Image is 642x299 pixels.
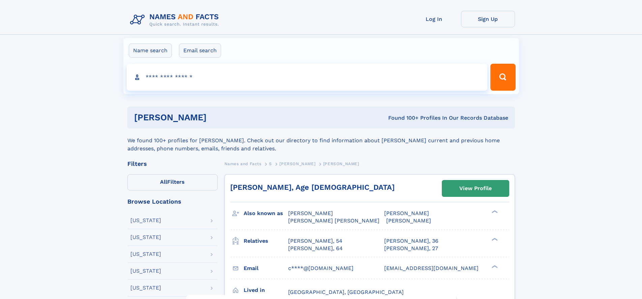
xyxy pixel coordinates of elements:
div: ❯ [490,237,498,241]
a: Sign Up [461,11,515,27]
div: [US_STATE] [130,218,161,223]
div: [US_STATE] [130,285,161,291]
h3: Relatives [244,235,288,247]
div: We found 100+ profiles for [PERSON_NAME]. Check out our directory to find information about [PERS... [127,128,515,153]
span: All [160,179,167,185]
img: Logo Names and Facts [127,11,224,29]
a: Names and Facts [224,159,262,168]
span: [GEOGRAPHIC_DATA], [GEOGRAPHIC_DATA] [288,289,404,295]
span: [EMAIL_ADDRESS][DOMAIN_NAME] [384,265,479,271]
a: [PERSON_NAME], 36 [384,237,438,245]
label: Email search [179,43,221,58]
div: [US_STATE] [130,268,161,274]
a: Log In [407,11,461,27]
a: View Profile [442,180,509,197]
h3: Lived in [244,285,288,296]
input: search input [127,64,488,91]
button: Search Button [490,64,515,91]
div: ❯ [490,264,498,269]
span: S [269,161,272,166]
span: [PERSON_NAME] [279,161,315,166]
span: [PERSON_NAME] [323,161,359,166]
span: [PERSON_NAME] [384,210,429,216]
div: Filters [127,161,218,167]
label: Filters [127,174,218,190]
span: [PERSON_NAME] [PERSON_NAME] [288,217,379,224]
h3: Also known as [244,208,288,219]
div: Browse Locations [127,199,218,205]
a: [PERSON_NAME], 64 [288,245,343,252]
div: [US_STATE] [130,235,161,240]
div: View Profile [459,181,492,196]
span: [PERSON_NAME] [288,210,333,216]
h1: [PERSON_NAME] [134,113,298,122]
a: [PERSON_NAME], Age [DEMOGRAPHIC_DATA] [230,183,395,191]
div: [US_STATE] [130,251,161,257]
a: [PERSON_NAME] [279,159,315,168]
div: ❯ [490,210,498,214]
h3: Email [244,263,288,274]
span: [PERSON_NAME] [386,217,431,224]
div: Found 100+ Profiles In Our Records Database [297,114,508,122]
label: Name search [129,43,172,58]
a: [PERSON_NAME], 54 [288,237,342,245]
a: [PERSON_NAME], 27 [384,245,438,252]
a: S [269,159,272,168]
